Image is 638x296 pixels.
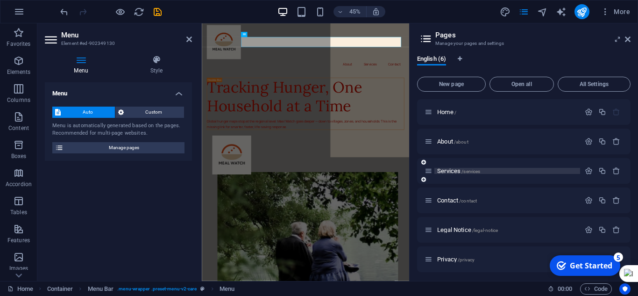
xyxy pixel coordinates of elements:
[133,6,144,17] button: reload
[7,283,33,295] a: Click to cancel selection. Double-click to open Pages
[459,198,477,203] span: /contact
[61,31,192,39] h2: Menu
[200,286,205,291] i: This element is a customizable preset
[500,6,511,17] button: design
[435,31,631,39] h2: Pages
[121,55,192,75] h4: Style
[574,4,589,19] button: publish
[417,53,446,66] span: English (6)
[3,4,73,24] div: Get Started 5 items remaining, 0% complete
[61,39,173,48] h3: Element #ed-902349130
[537,7,548,17] i: Navigator
[585,108,593,116] div: Settings
[88,283,114,295] span: Click to select. Double-click to edit
[417,55,631,73] div: Language Tabs
[585,137,593,145] div: Settings
[437,226,498,233] span: Click to open page
[45,55,121,75] h4: Menu
[23,9,65,19] div: Get Started
[434,197,580,203] div: Contact/contact
[518,7,529,17] i: Pages (Ctrl+Alt+S)
[584,283,608,295] span: Code
[115,107,184,118] button: Custom
[612,108,620,116] div: The startpage cannot be deleted
[556,7,567,17] i: AI Writer
[372,7,380,16] i: On resize automatically adjust zoom level to fit chosen device.
[580,283,612,295] button: Code
[437,197,477,204] span: Click to open page
[220,283,234,295] span: Click to select. Double-click to edit
[7,68,31,76] p: Elements
[8,124,29,132] p: Content
[434,109,580,115] div: Home/
[619,283,631,295] button: Usercentrics
[435,39,612,48] h3: Manage your pages and settings
[500,7,510,17] i: Design (Ctrl+Alt+Y)
[598,196,606,204] div: Duplicate
[152,6,163,17] button: save
[434,138,580,144] div: About/about
[437,256,475,263] span: Click to open page
[461,169,480,174] span: /services
[47,283,235,295] nav: breadcrumb
[52,122,184,137] div: Menu is automatically generated based on the pages. Recommended for multi-page websites.
[152,7,163,17] i: Save (Ctrl+S)
[454,139,468,144] span: /about
[434,256,580,262] div: Privacy/privacy
[598,167,606,175] div: Duplicate
[52,142,184,153] button: Manage pages
[117,283,197,295] span: . menu-wrapper .preset-menu-v2-care
[489,77,554,92] button: Open all
[45,82,192,99] h4: Menu
[556,6,567,17] button: text_generator
[585,226,593,234] div: Settings
[437,108,456,116] span: Click to open page
[7,40,30,48] p: Favorites
[11,152,27,160] p: Boxes
[472,228,498,233] span: /legal-notice
[434,227,580,233] div: Legal Notice/legal-notice
[434,168,580,174] div: Services/services
[458,257,475,262] span: /privacy
[564,285,566,292] span: :
[421,81,482,87] span: New page
[333,6,367,17] button: 45%
[612,196,620,204] div: Remove
[558,283,572,295] span: 00 00
[537,6,548,17] button: navigator
[597,4,634,19] button: More
[347,6,362,17] h6: 45%
[598,226,606,234] div: Duplicate
[417,77,486,92] button: New page
[10,209,27,216] p: Tables
[576,7,587,17] i: Publish
[127,107,182,118] span: Custom
[437,138,468,145] span: Click to open page
[612,167,620,175] div: Remove
[6,180,32,188] p: Accordion
[59,7,70,17] i: Undo: Change menu items (Ctrl+Z)
[64,107,112,118] span: Auto
[598,108,606,116] div: Duplicate
[66,142,182,153] span: Manage pages
[7,96,30,104] p: Columns
[558,77,631,92] button: All Settings
[601,7,630,16] span: More
[612,226,620,234] div: Remove
[598,137,606,145] div: Duplicate
[47,283,73,295] span: Click to select. Double-click to edit
[518,6,530,17] button: pages
[67,1,76,10] div: 5
[52,107,115,118] button: Auto
[585,196,593,204] div: Settings
[437,167,480,174] span: Services
[562,81,626,87] span: All Settings
[7,237,30,244] p: Features
[612,137,620,145] div: Remove
[9,265,28,272] p: Images
[454,110,456,115] span: /
[494,81,550,87] span: Open all
[548,283,573,295] h6: Session time
[134,7,144,17] i: Reload page
[114,6,126,17] button: Click here to leave preview mode and continue editing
